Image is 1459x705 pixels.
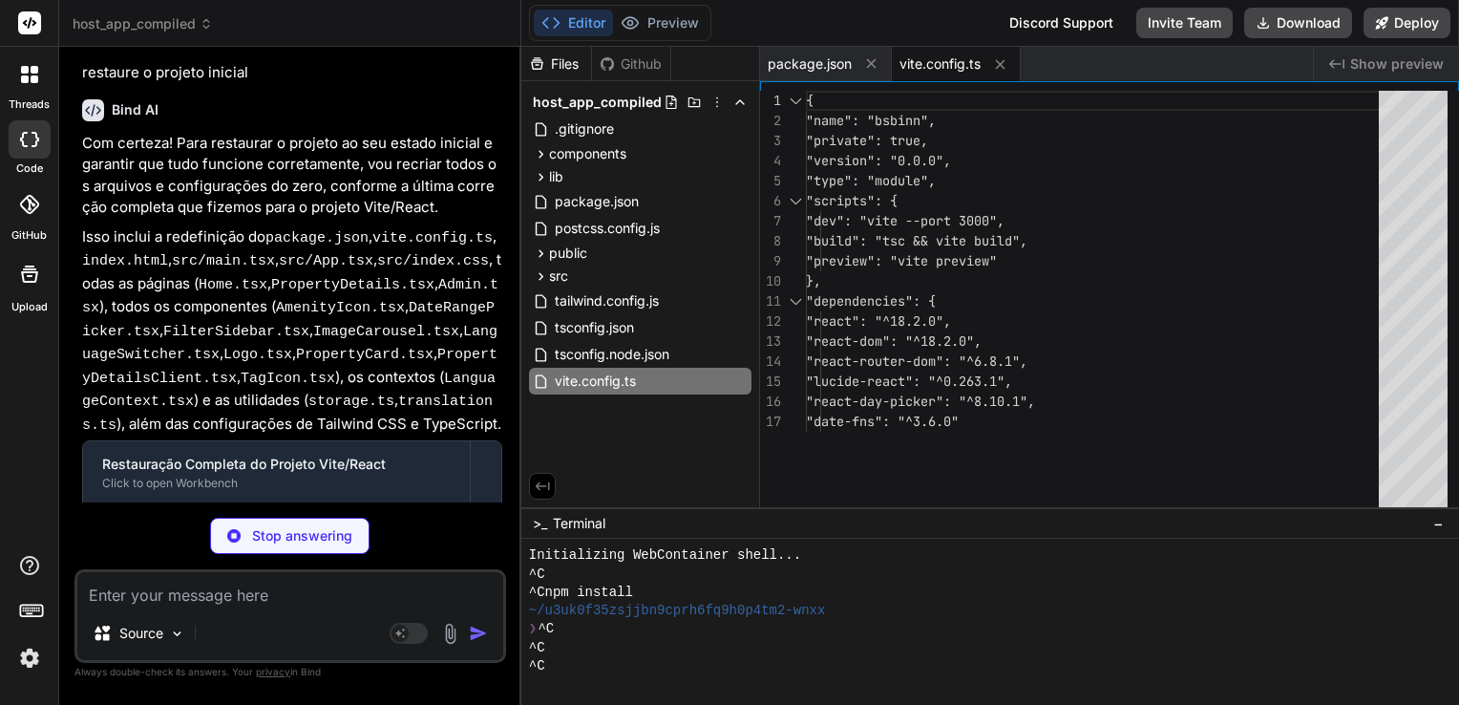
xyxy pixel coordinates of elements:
code: ImageCarousel.tsx [313,324,459,340]
code: index.html [82,253,168,269]
span: "dev": "vite --port 3000", [806,212,1004,229]
span: "lucide-react": "^0.263.1", [806,373,1012,390]
div: Click to collapse the range. [783,191,808,211]
div: Click to collapse the range. [783,91,808,111]
code: vite.config.ts [372,230,493,246]
span: "react-dom": "^18.2.0", [806,332,982,350]
span: ^C [538,620,554,638]
p: Com certeza! Para restaurar o projeto ao seu estado inicial e garantir que tudo funcione corretam... [82,133,502,219]
span: >_ [533,514,547,533]
span: src [549,267,568,286]
span: "build": "tsc && vite build", [806,232,1027,249]
span: ^C [529,566,545,584]
span: "react": "^18.2.0", [806,312,951,330]
div: Github [592,54,670,74]
div: 10 [760,271,781,291]
p: Isso inclui a redefinição do , , , , , , todas as páginas ( , , ), todos os componentes ( , , , ,... [82,226,502,438]
code: Home.tsx [199,277,267,293]
img: icon [469,624,488,643]
code: PropertyDetails.tsx [271,277,434,293]
span: "react-day-picker": "^8.10.1", [806,393,1035,410]
div: 8 [760,231,781,251]
div: 4 [760,151,781,171]
div: 2 [760,111,781,131]
div: 7 [760,211,781,231]
span: Terminal [553,514,605,533]
span: "dependencies": { [806,292,936,310]
code: PropertyDetailsClient.tsx [82,347,497,387]
span: ^C [529,657,545,675]
span: vite.config.ts [899,54,981,74]
code: AmenityIcon.tsx [276,300,405,316]
code: package.json [265,230,369,246]
div: 15 [760,372,781,392]
span: ^Cnpm install [529,584,633,602]
div: 6 [760,191,781,211]
span: ❯ [529,620,539,638]
span: "version": "0.0.0", [806,152,951,169]
span: postcss.config.js [553,217,662,240]
span: "preview": "vite preview" [806,252,997,269]
span: privacy [256,666,290,677]
label: code [16,160,43,177]
span: "type": "module", [806,172,936,189]
span: tailwind.config.js [553,289,661,312]
button: Restauração Completa do Projeto Vite/ReactClick to open Workbench [83,441,470,504]
span: vite.config.ts [553,370,638,393]
span: public [549,244,587,263]
span: { [806,92,814,109]
div: Restauração Completa do Projeto Vite/React [102,455,451,474]
span: "date-fns": "^3.6.0" [806,413,959,430]
button: Deploy [1364,8,1450,38]
code: src/App.tsx [279,253,373,269]
button: Preview [613,10,707,36]
div: 9 [760,251,781,271]
span: host_app_compiled [533,93,662,112]
h6: Bind AI [112,100,159,119]
div: Click to collapse the range. [783,291,808,311]
img: Pick Models [169,626,185,642]
span: package.json [768,54,852,74]
span: package.json [553,190,641,213]
div: 11 [760,291,781,311]
div: 12 [760,311,781,331]
span: "name": "bsbinn", [806,112,936,129]
span: Initializing WebContainer shell... [529,546,801,565]
span: Show preview [1350,54,1444,74]
div: 5 [760,171,781,191]
div: Click to open Workbench [102,476,451,491]
p: restaure o projeto inicial [82,62,502,84]
span: components [549,144,626,163]
span: .gitignore [553,117,616,140]
p: Stop answering [252,526,352,545]
div: 13 [760,331,781,352]
code: PropertyCard.tsx [296,347,433,363]
code: Logo.tsx [223,347,292,363]
code: src/main.tsx [172,253,275,269]
span: tsconfig.node.json [553,343,671,366]
code: src/index.css [377,253,489,269]
div: 3 [760,131,781,151]
img: settings [13,642,46,674]
span: ^C [529,639,545,657]
span: "scripts": { [806,192,898,209]
span: lib [549,167,563,186]
span: "private": true, [806,132,928,149]
label: GitHub [11,227,47,244]
div: 16 [760,392,781,412]
code: FilterSidebar.tsx [163,324,309,340]
span: host_app_compiled [73,14,213,33]
span: "react-router-dom": "^6.8.1", [806,352,1027,370]
img: attachment [439,623,461,645]
span: ~/u3uk0f35zsjjbn9cprh6fq9h0p4tm2-wnxx [529,602,826,620]
button: − [1429,508,1448,539]
button: Download [1244,8,1352,38]
label: Upload [11,299,48,315]
p: Source [119,624,163,643]
button: Invite Team [1136,8,1233,38]
code: translations.ts [82,394,493,434]
code: TagIcon.tsx [241,371,335,387]
div: 17 [760,412,781,432]
code: storage.ts [308,394,394,410]
div: 1 [760,91,781,111]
